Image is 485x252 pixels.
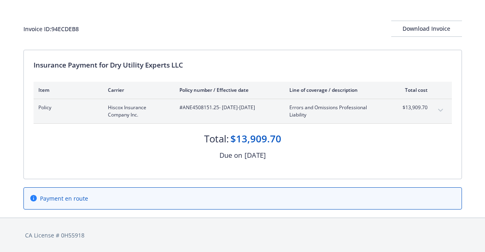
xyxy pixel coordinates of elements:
[204,132,229,146] div: Total:
[40,194,88,203] span: Payment en route
[397,104,428,111] span: $13,909.70
[391,21,462,37] button: Download Invoice
[38,104,95,111] span: Policy
[289,87,384,93] div: Line of coverage / description
[34,60,452,70] div: Insurance Payment for Dry Utility Experts LLC
[108,104,167,119] span: Hiscox Insurance Company Inc.
[38,87,95,93] div: Item
[391,21,462,36] div: Download Invoice
[289,104,384,119] span: Errors and Omissions Professional Liability
[34,99,452,123] div: PolicyHiscox Insurance Company Inc.#ANE4508151.25- [DATE]-[DATE]Errors and Omissions Professional...
[179,104,276,111] span: #ANE4508151.25 - [DATE]-[DATE]
[23,25,79,33] div: Invoice ID: 94ECDEB8
[219,150,242,161] div: Due on
[25,231,460,239] div: CA License # 0H55918
[179,87,276,93] div: Policy number / Effective date
[230,132,281,146] div: $13,909.70
[245,150,266,161] div: [DATE]
[397,87,428,93] div: Total cost
[108,87,167,93] div: Carrier
[434,104,447,117] button: expand content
